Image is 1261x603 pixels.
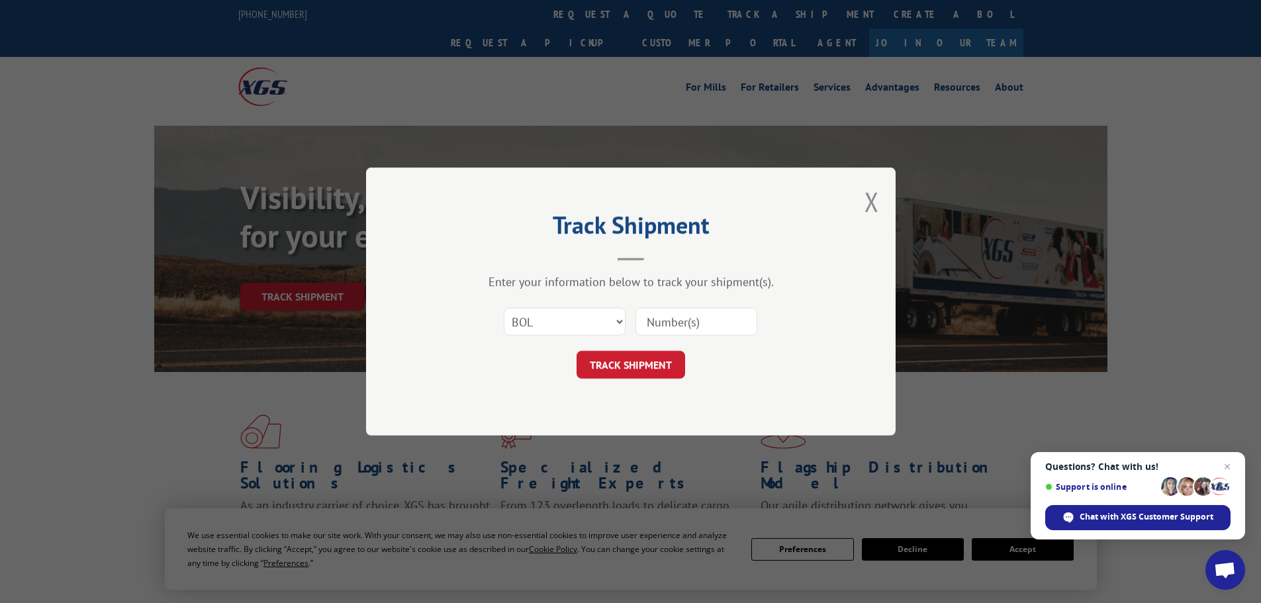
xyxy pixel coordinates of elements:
[432,216,829,241] h2: Track Shipment
[864,184,879,219] button: Close modal
[577,351,685,379] button: TRACK SHIPMENT
[1080,511,1213,523] span: Chat with XGS Customer Support
[1205,550,1245,590] a: Open chat
[1045,482,1156,492] span: Support is online
[1045,505,1231,530] span: Chat with XGS Customer Support
[1045,461,1231,472] span: Questions? Chat with us!
[635,308,757,336] input: Number(s)
[432,274,829,289] div: Enter your information below to track your shipment(s).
